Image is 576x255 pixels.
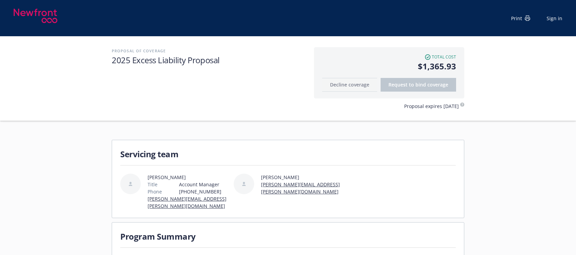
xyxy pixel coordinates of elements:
[112,47,307,54] h2: Proposal of coverage
[330,81,369,88] span: Decline coverage
[148,174,231,181] span: [PERSON_NAME]
[261,181,340,195] a: [PERSON_NAME][EMAIL_ADDRESS][PERSON_NAME][DOMAIN_NAME]
[432,54,456,60] span: Total cost
[547,15,562,22] a: Sign in
[148,196,227,209] a: [PERSON_NAME][EMAIL_ADDRESS][PERSON_NAME][DOMAIN_NAME]
[511,15,530,22] div: Print
[120,148,456,160] h1: Servicing team
[120,231,456,242] h1: Program Summary
[148,188,162,195] span: Phone
[427,81,448,88] span: coverage
[179,181,231,188] span: Account Manager
[261,174,344,181] span: [PERSON_NAME]
[322,60,456,72] span: $1,365.93
[404,103,459,110] span: Proposal expires [DATE]
[322,78,377,92] button: Decline coverage
[381,78,456,92] button: Request to bindcoverage
[388,81,448,88] span: Request to bind
[179,188,231,195] span: [PHONE_NUMBER]
[148,181,157,188] span: Title
[112,54,307,66] h1: 2025 Excess Liability Proposal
